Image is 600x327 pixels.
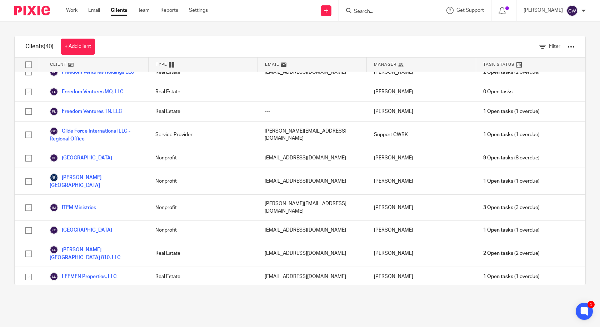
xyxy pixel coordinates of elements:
[50,246,141,261] a: [PERSON_NAME][GEOGRAPHIC_DATA] 810, LLC
[50,272,58,281] img: svg%3E
[189,7,208,14] a: Settings
[257,195,367,220] div: [PERSON_NAME][EMAIL_ADDRESS][DOMAIN_NAME]
[50,203,96,212] a: ITEM Ministries
[257,240,367,267] div: [EMAIL_ADDRESS][DOMAIN_NAME]
[483,273,513,280] span: 1 Open tasks
[257,63,367,82] div: [EMAIL_ADDRESS][DOMAIN_NAME]
[50,88,124,96] a: Freedom Ventures MO, LLC
[257,168,367,194] div: [EMAIL_ADDRESS][DOMAIN_NAME]
[50,107,58,116] img: svg%3E
[148,240,257,267] div: Real Estate
[353,9,417,15] input: Search
[483,154,540,162] span: (8 overdue)
[587,301,595,308] div: 1
[566,5,578,16] img: svg%3E
[483,69,513,76] span: 2 Open tasks
[50,68,134,76] a: Freedom Ventures Holdings LLC
[148,195,257,220] div: Nonprofit
[14,6,50,15] img: Pixie
[50,107,122,116] a: Freedom Ventures TN, LLC
[148,122,257,148] div: Service Provider
[156,61,167,68] span: Type
[111,7,127,14] a: Clients
[148,63,257,82] div: Real Estate
[367,63,476,82] div: [PERSON_NAME]
[367,267,476,286] div: [PERSON_NAME]
[148,148,257,168] div: Nonprofit
[456,8,484,13] span: Get Support
[148,267,257,286] div: Real Estate
[25,43,54,50] h1: Clients
[483,131,513,138] span: 1 Open tasks
[50,154,112,162] a: [GEOGRAPHIC_DATA]
[61,39,95,55] a: + Add client
[367,82,476,101] div: [PERSON_NAME]
[549,44,560,49] span: Filter
[50,154,58,162] img: svg%3E
[257,82,367,101] div: ---
[483,108,513,115] span: 1 Open tasks
[257,148,367,168] div: [EMAIL_ADDRESS][DOMAIN_NAME]
[374,61,396,68] span: Manager
[66,7,77,14] a: Work
[483,178,540,185] span: (1 overdue)
[50,173,141,189] a: [PERSON_NAME][GEOGRAPHIC_DATA]
[483,61,515,68] span: Task Status
[483,154,513,162] span: 9 Open tasks
[148,102,257,121] div: Real Estate
[483,204,513,211] span: 3 Open tasks
[22,58,35,71] input: Select all
[148,221,257,240] div: Nonprofit
[50,88,58,96] img: svg%3E
[483,69,540,76] span: (2 overdue)
[50,68,58,76] img: svg%3E
[367,148,476,168] div: [PERSON_NAME]
[148,168,257,194] div: Nonprofit
[50,226,58,234] img: svg%3E
[367,195,476,220] div: [PERSON_NAME]
[483,88,512,95] span: 0 Open tasks
[50,61,66,68] span: Client
[50,127,141,143] a: Glide Force International LLC - Regional Office
[257,221,367,240] div: [EMAIL_ADDRESS][DOMAIN_NAME]
[483,204,540,211] span: (3 overdue)
[50,203,58,212] img: svg%3E
[50,127,58,135] img: svg%3E
[483,178,513,185] span: 1 Open tasks
[138,7,150,14] a: Team
[367,168,476,194] div: [PERSON_NAME]
[160,7,178,14] a: Reports
[483,108,540,115] span: (1 overdue)
[44,44,54,49] span: (40)
[483,227,540,234] span: (1 overdue)
[265,61,279,68] span: Email
[257,102,367,121] div: ---
[367,122,476,148] div: Support CWBK
[50,226,112,234] a: [GEOGRAPHIC_DATA]
[257,267,367,286] div: [EMAIL_ADDRESS][DOMAIN_NAME]
[367,240,476,267] div: [PERSON_NAME]
[50,173,58,182] img: ICS%20SQ%20Logo.png
[483,273,540,280] span: (1 overdue)
[483,227,513,234] span: 1 Open tasks
[483,131,540,138] span: (1 overdue)
[148,82,257,101] div: Real Estate
[483,250,513,257] span: 2 Open tasks
[367,221,476,240] div: [PERSON_NAME]
[50,272,117,281] a: LEFMEN Properties, LLC
[257,122,367,148] div: [PERSON_NAME][EMAIL_ADDRESS][DOMAIN_NAME]
[88,7,100,14] a: Email
[524,7,563,14] p: [PERSON_NAME]
[483,250,540,257] span: (2 overdue)
[367,102,476,121] div: [PERSON_NAME]
[50,246,58,254] img: svg%3E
